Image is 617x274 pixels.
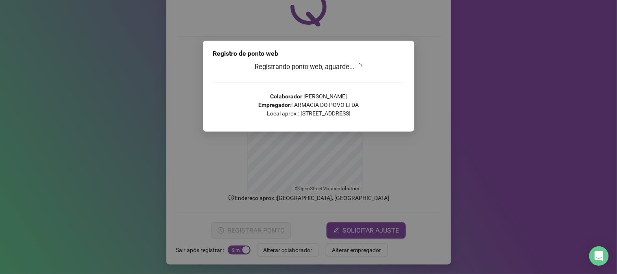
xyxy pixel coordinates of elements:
strong: Colaborador [270,93,302,100]
div: Open Intercom Messenger [589,246,609,266]
span: loading [355,63,364,71]
h3: Registrando ponto web, aguarde... [213,62,405,72]
p: : [PERSON_NAME] : FARMACIA DO POVO LTDA Local aprox.: [STREET_ADDRESS] [213,92,405,118]
strong: Empregador [258,102,290,108]
div: Registro de ponto web [213,49,405,59]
